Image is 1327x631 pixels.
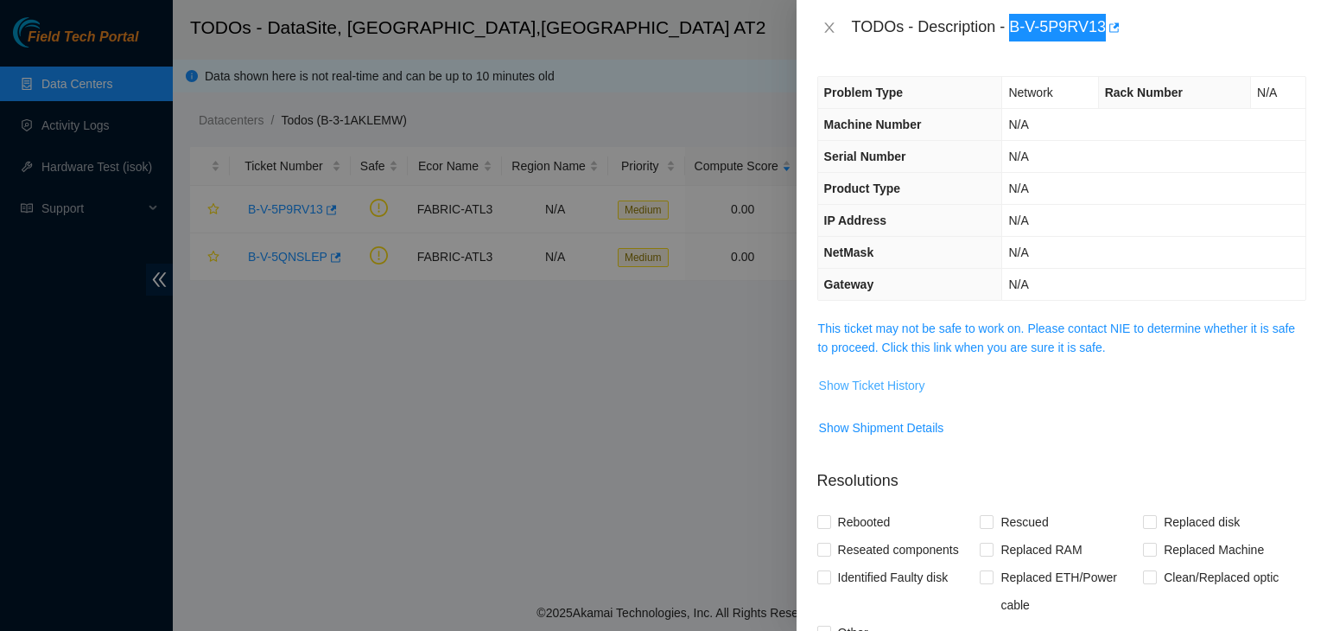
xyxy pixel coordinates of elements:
span: N/A [1008,245,1028,259]
span: Show Shipment Details [819,418,944,437]
span: N/A [1008,214,1028,227]
span: Rescued [994,508,1055,536]
button: Show Ticket History [818,372,926,399]
span: Reseated components [831,536,966,564]
span: Gateway [824,277,874,291]
span: Replaced disk [1157,508,1247,536]
button: Show Shipment Details [818,414,945,442]
span: N/A [1008,277,1028,291]
span: Replaced Machine [1157,536,1271,564]
span: IP Address [824,214,886,227]
span: Network [1008,86,1052,99]
span: Replaced RAM [994,536,1089,564]
span: N/A [1008,150,1028,163]
span: Show Ticket History [819,376,925,395]
span: N/A [1257,86,1277,99]
span: N/A [1008,118,1028,131]
span: Problem Type [824,86,904,99]
span: Rack Number [1105,86,1183,99]
span: Rebooted [831,508,898,536]
div: TODOs - Description - B-V-5P9RV13 [852,14,1306,41]
span: close [822,21,836,35]
span: Identified Faulty disk [831,564,956,591]
span: Replaced ETH/Power cable [994,564,1143,619]
span: N/A [1008,182,1028,195]
span: Clean/Replaced optic [1157,564,1286,591]
span: Machine Number [824,118,922,131]
a: This ticket may not be safe to work on. Please contact NIE to determine whether it is safe to pro... [818,322,1295,354]
p: Resolutions [817,456,1306,493]
button: Close [817,20,841,36]
span: Product Type [824,182,900,195]
span: Serial Number [824,150,906,163]
span: NetMask [824,245,874,259]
